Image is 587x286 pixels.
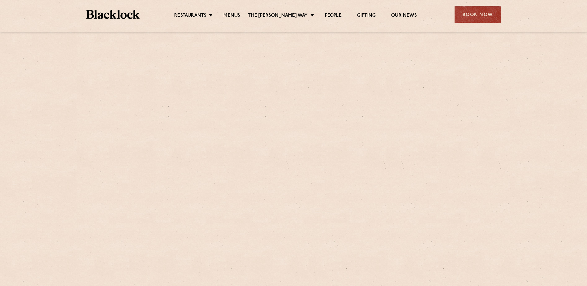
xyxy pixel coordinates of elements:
a: Gifting [357,13,376,19]
a: Restaurants [174,13,206,19]
div: Book Now [455,6,501,23]
a: The [PERSON_NAME] Way [248,13,308,19]
a: Our News [391,13,417,19]
a: Menus [223,13,240,19]
a: People [325,13,342,19]
img: BL_Textured_Logo-footer-cropped.svg [86,10,140,19]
